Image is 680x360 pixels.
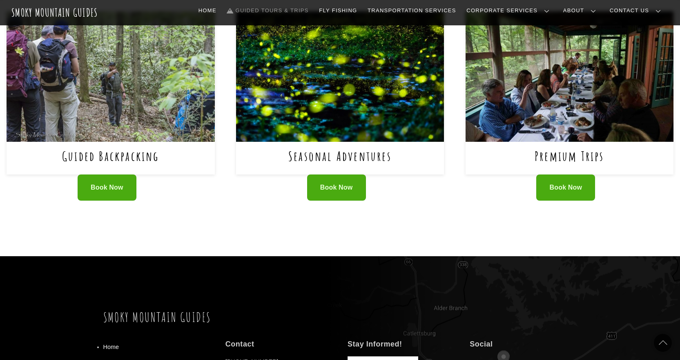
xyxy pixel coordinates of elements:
[224,2,312,19] a: Guided Tours & Trips
[62,148,159,164] a: Guided Backpacking
[348,340,455,349] h4: Stay Informed!
[225,340,332,349] h4: Contact
[536,174,595,201] a: Book Now
[560,2,602,19] a: About
[307,174,366,201] a: Book Now
[103,309,211,325] a: Smoky Mountain Guides
[288,148,392,164] a: Seasonal Adventures
[606,2,667,19] a: Contact Us
[103,344,119,350] a: Home
[470,340,577,349] h4: Social
[466,11,674,141] img: Premium Trips
[463,2,556,19] a: Corporate Services
[550,183,582,192] span: Book Now
[364,2,459,19] a: Transportation Services
[320,183,353,192] span: Book Now
[236,11,444,141] img: Seasonal Adventures
[535,148,604,164] a: Premium Trips
[195,2,220,19] a: Home
[91,183,123,192] span: Book Now
[78,174,136,201] a: Book Now
[7,11,215,141] img: Guided Backpacking
[11,6,98,19] a: Smoky Mountain Guides
[316,2,360,19] a: Fly Fishing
